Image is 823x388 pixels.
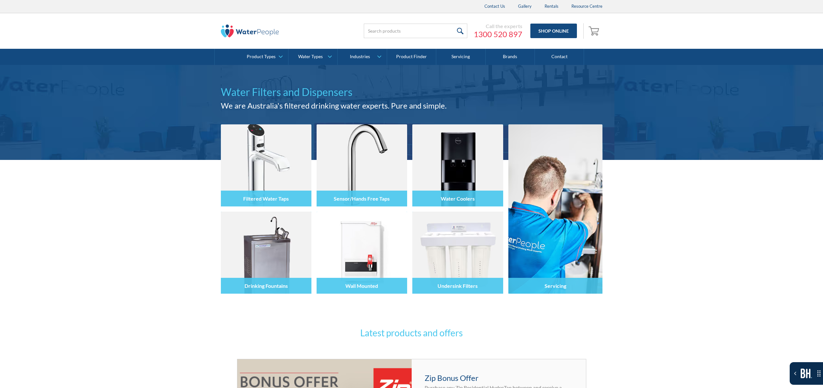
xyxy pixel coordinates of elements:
a: Product Finder [387,49,436,65]
a: 1300 520 897 [474,29,522,39]
img: Undersink Filters [412,212,503,294]
a: Product Types [239,49,288,65]
h4: Sensor/Hands Free Taps [334,195,390,202]
h4: Wall Mounted [345,283,378,289]
a: Servicing [508,124,602,294]
h3: Latest products and offers [286,326,538,340]
a: Servicing [436,49,485,65]
h4: Drinking Fountains [244,283,288,289]
input: Search products [364,24,467,38]
img: shopping cart [589,26,601,36]
h4: Water Coolers [441,195,475,202]
h4: Zip Bonus Offer [425,372,573,384]
a: Shop Online [530,24,577,38]
img: The Water People [221,25,279,37]
a: Open empty cart [587,23,602,39]
a: Brands [486,49,535,65]
a: Industries [338,49,386,65]
div: Water Types [298,54,323,59]
h4: Filtered Water Taps [243,195,289,202]
h4: Servicing [545,283,566,289]
a: Contact [535,49,584,65]
h4: Undersink Filters [438,283,478,289]
div: Product Types [247,54,276,59]
img: Wall Mounted [317,212,407,294]
a: Water Types [288,49,337,65]
div: Call the experts [474,23,522,29]
img: Drinking Fountains [221,212,311,294]
img: Sensor/Hands Free Taps [317,124,407,206]
div: Industries [350,54,370,59]
img: Water Coolers [412,124,503,206]
img: Filtered Water Taps [221,124,311,206]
